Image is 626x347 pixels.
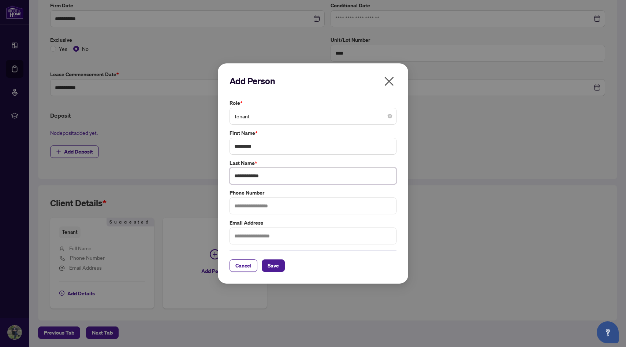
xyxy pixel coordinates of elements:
[262,259,285,272] button: Save
[230,129,396,137] label: First Name
[234,109,392,123] span: Tenant
[388,114,392,118] span: close-circle
[235,260,251,272] span: Cancel
[230,259,257,272] button: Cancel
[230,75,396,87] h2: Add Person
[268,260,279,272] span: Save
[230,99,396,107] label: Role
[230,189,396,197] label: Phone Number
[230,159,396,167] label: Last Name
[597,321,619,343] button: Open asap
[230,219,396,227] label: Email Address
[383,75,395,87] span: close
